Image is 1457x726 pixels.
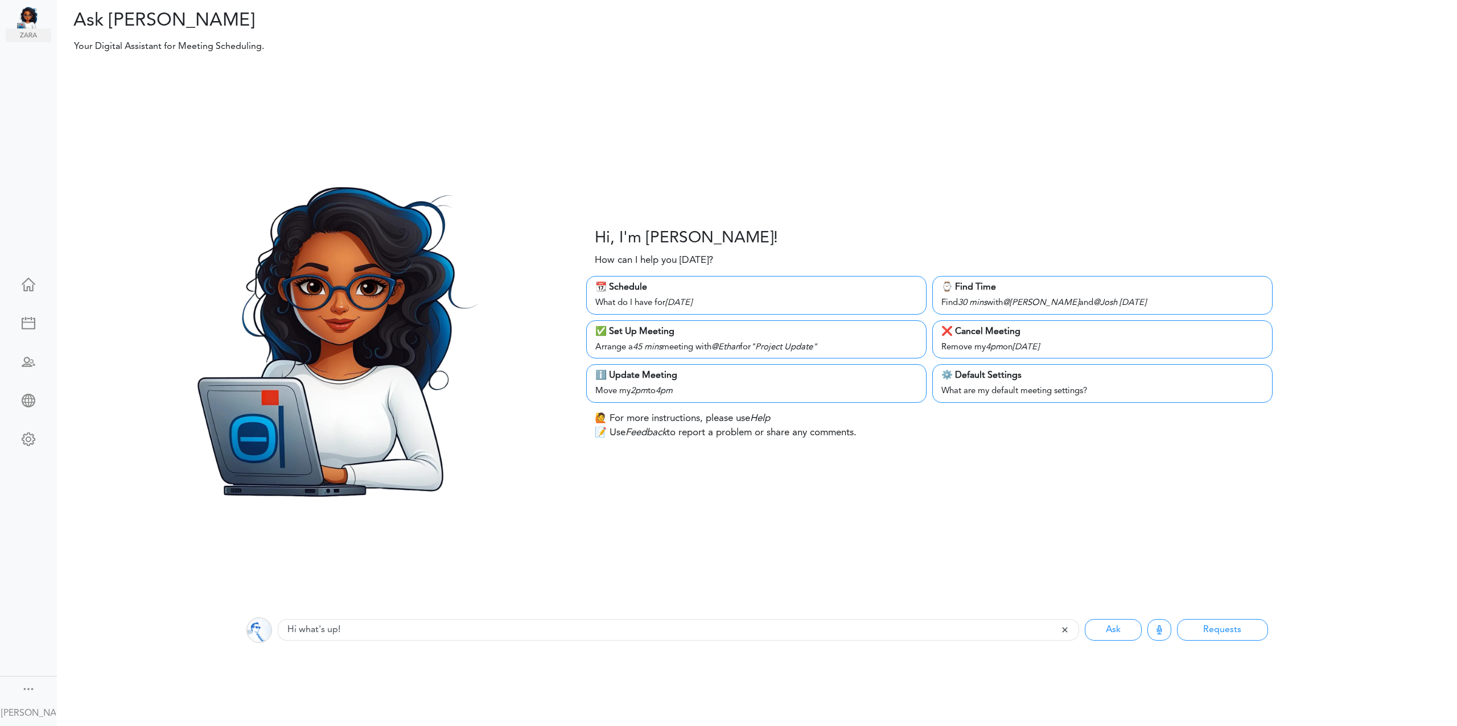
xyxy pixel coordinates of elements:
[1013,343,1039,352] i: [DATE]
[595,426,857,440] p: 📝 Use to report a problem or share any comments.
[22,682,35,698] a: Change side menu
[595,325,917,339] div: ✅ Set Up Meeting
[6,316,51,328] div: New Meeting
[1093,299,1117,307] i: @Josh
[17,6,51,28] img: teamcaladi-onmicrosoft - Powered by TEAMCAL AI
[1003,299,1079,307] i: @[PERSON_NAME]
[986,343,1003,352] i: 4pm
[1,707,56,720] div: [PERSON_NAME]
[595,369,917,382] div: ℹ️ Update Meeting
[22,682,35,694] div: Show menu and text
[625,428,666,438] i: Feedback
[656,387,673,395] i: 4pm
[1119,299,1146,307] i: [DATE]
[941,382,1263,398] div: What are my default meeting settings?
[6,427,51,454] a: Change Settings
[751,343,817,352] i: "Project Update"
[6,394,51,405] div: Share Meeting Link
[631,387,648,395] i: 2pm
[750,414,770,423] i: Help
[1177,619,1268,641] button: Requests
[595,339,917,354] div: Arrange a meeting with for
[595,411,770,426] p: 🙋 For more instructions, please use
[595,253,713,268] p: How can I help you [DATE]?
[595,382,917,398] div: Move my to
[6,432,51,444] div: Change Settings
[711,343,740,352] i: @Ethan
[941,280,1263,294] div: ⌚️ Find Time
[1085,619,1142,641] button: Ask
[246,617,272,643] img: 9k=
[595,280,917,294] div: 📆 Schedule
[941,369,1263,382] div: ⚙️ Default Settings
[595,229,778,249] h3: Hi, I'm [PERSON_NAME]!
[6,28,51,42] img: zara.png
[958,299,987,307] i: 30 mins
[633,343,662,352] i: 45 mins
[941,325,1263,339] div: ❌ Cancel Meeting
[665,299,692,307] i: [DATE]
[941,294,1263,310] div: Find with and
[66,40,1046,53] p: Your Digital Assistant for Meeting Scheduling.
[65,10,748,32] h2: Ask [PERSON_NAME]
[1,699,56,725] a: [PERSON_NAME]
[941,339,1263,354] div: Remove my on
[595,294,917,310] div: What do I have for
[6,355,51,366] div: Schedule Team Meeting
[148,153,512,517] img: Zara.png
[6,278,51,289] div: Home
